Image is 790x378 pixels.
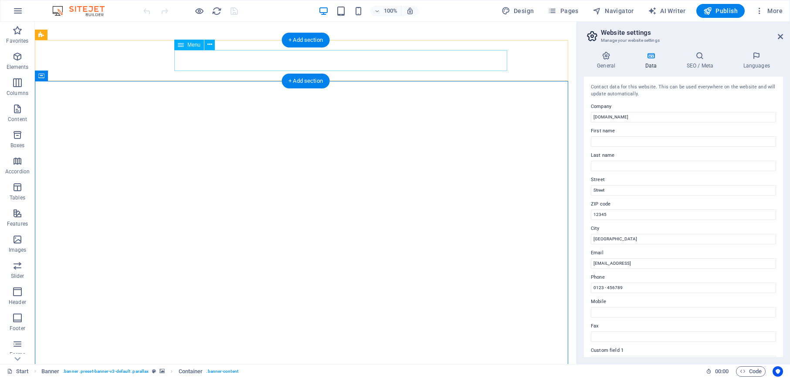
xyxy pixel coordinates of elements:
[10,325,25,332] p: Footer
[740,366,762,377] span: Code
[406,7,414,15] i: On resize automatically adjust zoom level to fit chosen device.
[591,175,776,185] label: Street
[10,351,25,358] p: Forms
[281,74,330,88] div: + Add section
[41,366,238,377] nav: breadcrumb
[194,6,204,16] button: Click here to leave preview mode and continue editing
[544,4,582,18] button: Pages
[10,194,25,201] p: Tables
[281,33,330,47] div: + Add section
[8,116,27,123] p: Content
[11,273,24,280] p: Slider
[502,7,534,15] span: Design
[591,345,776,356] label: Custom field 1
[152,369,156,374] i: This element is a customizable preset
[673,51,730,70] h4: SEO / Meta
[548,7,578,15] span: Pages
[211,6,222,16] button: reload
[7,220,28,227] p: Features
[50,6,115,16] img: Editor Logo
[593,7,634,15] span: Navigator
[10,142,25,149] p: Boxes
[591,321,776,331] label: Fax
[498,4,538,18] button: Design
[9,246,27,253] p: Images
[773,366,783,377] button: Usercentrics
[7,366,29,377] a: Click to cancel selection. Double-click to open Pages
[721,368,722,375] span: :
[591,101,776,112] label: Company
[7,64,29,71] p: Elements
[601,37,766,44] h3: Manage your website settings
[9,299,26,306] p: Header
[591,199,776,209] label: ZIP code
[644,4,689,18] button: AI Writer
[5,168,30,175] p: Accordion
[696,4,745,18] button: Publish
[7,90,28,97] p: Columns
[591,272,776,283] label: Phone
[584,51,632,70] h4: General
[755,7,783,15] span: More
[730,51,783,70] h4: Languages
[206,366,238,377] span: . banner-content
[752,4,786,18] button: More
[383,6,397,16] h6: 100%
[63,366,149,377] span: . banner .preset-banner-v3-default .parallax
[591,126,776,136] label: First name
[187,42,200,47] span: Menu
[706,366,729,377] h6: Session time
[589,4,637,18] button: Navigator
[591,297,776,307] label: Mobile
[179,366,203,377] span: Click to select. Double-click to edit
[6,37,28,44] p: Favorites
[703,7,738,15] span: Publish
[736,366,766,377] button: Code
[591,223,776,234] label: City
[601,29,783,37] h2: Website settings
[591,150,776,161] label: Last name
[159,369,165,374] i: This element contains a background
[591,248,776,258] label: Email
[632,51,673,70] h4: Data
[648,7,686,15] span: AI Writer
[370,6,401,16] button: 100%
[212,6,222,16] i: Reload page
[591,84,776,98] div: Contact data for this website. This can be used everywhere on the website and will update automat...
[41,366,60,377] span: Click to select. Double-click to edit
[715,366,729,377] span: 00 00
